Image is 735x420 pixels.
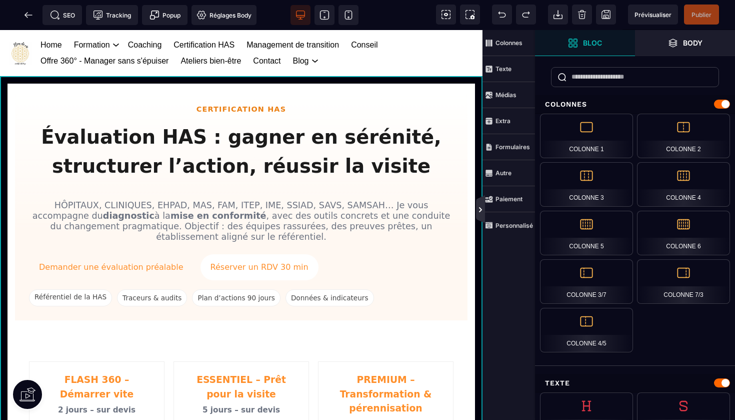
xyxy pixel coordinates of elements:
[495,143,530,151] strong: Formulaires
[495,65,511,73] strong: Texte
[351,7,377,23] a: Conseil
[50,10,75,20] span: SEO
[329,343,442,385] h3: PREMIUM – Transformation & pérennisation
[142,5,187,25] span: Créer une alerte modale
[516,5,536,25] span: Rétablir
[495,91,516,99] strong: Médias
[314,5,334,25] span: Voir tablette
[691,11,711,19] span: Publier
[86,5,138,25] span: Code de suivi
[495,222,533,229] strong: Personnalisé
[173,7,234,23] a: Certification HAS
[170,181,266,191] strong: mise en conformité
[29,224,193,250] a: Demander une évaluation préalable
[29,160,453,213] p: HÔPITAUX, CLINIQUES, EHPAD, MAS, FAM, ITEP, IME, SSIAD, SAVS, SAMSAH… Je vous accompagne du à la ...
[329,388,442,400] p: 10 jours – sur devis
[40,374,153,386] p: 2 jours – sur devis
[683,39,702,47] strong: Body
[29,304,453,322] h2: Trois offres simples, calibrées pour votre réalité
[40,7,62,23] a: Home
[29,93,453,150] h1: Évaluation HAS : gagner en sérénité, structurer l’action, réussir la visite
[540,114,633,158] div: Colonne 1
[29,259,112,276] span: Référentiel de la HAS
[128,7,162,23] a: Coaching
[285,259,374,276] span: Données & indicateurs
[338,5,358,25] span: Voir mobile
[246,7,339,23] a: Management de transition
[495,117,510,125] strong: Extra
[196,10,251,20] span: Réglages Body
[540,211,633,255] div: Colonne 5
[436,5,456,25] span: Voir les composants
[18,5,38,25] span: Retour
[482,56,535,82] span: Texte
[634,11,671,19] span: Prévisualiser
[29,75,453,84] div: certification has
[637,259,730,304] div: Colonne 7/3
[290,5,310,25] span: Voir bureau
[482,108,535,134] span: Extra
[572,5,592,25] span: Nettoyage
[40,23,168,39] a: Offre 360° - Manager sans s'épuiser
[548,5,568,25] span: Importer
[535,195,545,225] span: Afficher les vues
[482,186,535,212] span: Paiement
[200,224,318,250] a: Réserver un RDV 30 min
[482,160,535,186] span: Autre
[185,374,297,386] p: 5 jours – sur devis
[628,5,678,25] span: Aperçu
[635,30,735,56] span: Ouvrir les calques
[192,259,280,276] span: Plan d’actions 90 jours
[117,259,187,276] span: Traceurs & audits
[637,211,730,255] div: Colonne 6
[596,5,616,25] span: Enregistrer
[535,30,635,56] span: Ouvrir les blocs
[495,195,522,203] strong: Paiement
[583,39,602,47] strong: Bloc
[495,39,522,47] strong: Colonnes
[684,5,719,25] span: Enregistrer le contenu
[482,82,535,108] span: Médias
[492,5,512,25] span: Défaire
[8,12,32,35] img: https://sasu-fleur-de-vie.metaforma.io/home
[253,23,280,39] a: Contact
[460,5,480,25] span: Capture d'écran
[535,95,735,114] div: Colonnes
[185,343,297,371] h3: ESSENTIEL – Prêt pour la visite
[482,212,535,238] span: Personnalisé
[40,343,153,371] h3: FLASH 360 – Démarrer vite
[180,23,241,39] a: Ateliers bien-être
[540,308,633,352] div: Colonne 4/5
[637,162,730,207] div: Colonne 4
[42,5,82,25] span: Métadata SEO
[540,259,633,304] div: Colonne 3/7
[535,374,735,392] div: Texte
[103,181,154,191] strong: diagnostic
[191,5,256,25] span: Favicon
[482,134,535,160] span: Formulaires
[495,169,511,177] strong: Autre
[74,7,110,23] a: Formation
[482,30,535,56] span: Colonnes
[637,114,730,158] div: Colonne 2
[292,23,308,39] a: Blog
[93,10,131,20] span: Tracking
[149,10,180,20] span: Popup
[540,162,633,207] div: Colonne 3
